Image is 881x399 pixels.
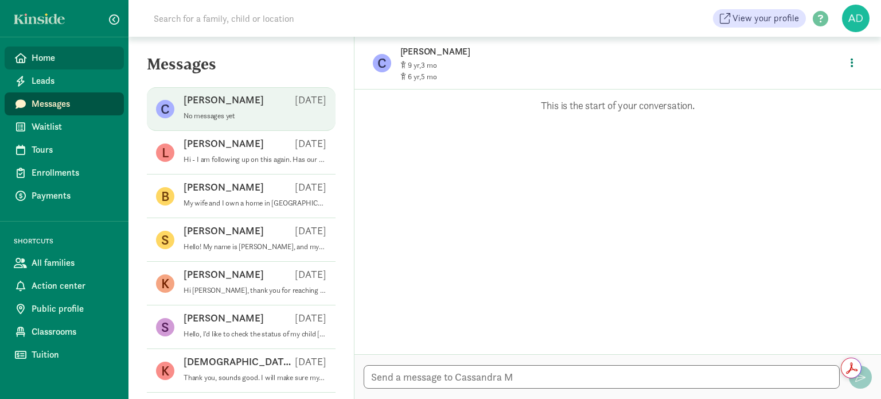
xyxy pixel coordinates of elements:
p: [DATE] [295,93,326,107]
span: Action center [32,279,115,293]
p: [PERSON_NAME] [184,224,264,238]
p: Thank you, sounds good. I will make sure my husband’s employer is in the Kinside profile. I appre... [184,373,326,382]
span: View your profile [732,11,799,25]
span: All families [32,256,115,270]
p: [DATE] [295,355,326,369]
a: Public profile [5,297,124,320]
span: 3 [421,60,437,70]
span: Messages [32,97,115,111]
span: Tuition [32,348,115,362]
a: Home [5,47,124,69]
p: [PERSON_NAME] [184,268,264,281]
a: All families [5,251,124,274]
span: Classrooms [32,325,115,339]
span: 9 [408,60,421,70]
figure: K [156,274,174,293]
span: 6 [408,72,421,82]
p: This is the start of your conversation. [372,99,864,113]
span: Home [32,51,115,65]
a: Waitlist [5,115,124,138]
p: [PERSON_NAME] [184,137,264,150]
a: Enrollments [5,161,124,184]
figure: S [156,231,174,249]
p: [DATE] [295,311,326,325]
p: Hi [PERSON_NAME], thank you for reaching out. I just sent you an email =) [184,286,326,295]
p: [PERSON_NAME] [184,311,264,325]
a: Payments [5,184,124,207]
span: Payments [32,189,115,203]
figure: L [156,144,174,162]
span: Waitlist [32,120,115,134]
p: My wife and I own a home in [GEOGRAPHIC_DATA]. Our [DEMOGRAPHIC_DATA] granddaughter, [PERSON_NAME... [184,199,326,208]
span: Enrollments [32,166,115,180]
p: [DATE] [295,180,326,194]
p: [DATE] [295,224,326,238]
a: Tuition [5,343,124,366]
h5: Messages [128,55,354,83]
figure: C [373,54,391,72]
a: Tours [5,138,124,161]
p: [DATE] [295,137,326,150]
a: Classrooms [5,320,124,343]
span: Leads [32,74,115,88]
p: Hello, I'd like to check the status of my child [PERSON_NAME] on the waitlist. Thank you! [184,330,326,339]
p: [PERSON_NAME] [400,44,762,60]
figure: K [156,362,174,380]
figure: C [156,100,174,118]
input: Search for a family, child or location [147,7,469,30]
p: [PERSON_NAME] [184,180,264,194]
a: Messages [5,92,124,115]
p: No messages yet [184,111,326,121]
a: Action center [5,274,124,297]
p: [DATE] [295,268,326,281]
a: View your profile [713,9,806,28]
span: Tours [32,143,115,157]
p: [DEMOGRAPHIC_DATA][PERSON_NAME] [184,355,295,369]
figure: B [156,187,174,206]
span: Public profile [32,302,115,316]
span: 5 [421,72,437,82]
p: [PERSON_NAME] [184,93,264,107]
p: Hello! My name is [PERSON_NAME], and my daughter, [PERSON_NAME], is 7 weeks old. She is currently... [184,242,326,251]
iframe: Chat Widget [824,344,881,399]
figure: S [156,318,174,336]
p: Hi - I am following up on this again. Has our waitlist status made any progress? Thanks! [184,155,326,164]
a: Leads [5,69,124,92]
